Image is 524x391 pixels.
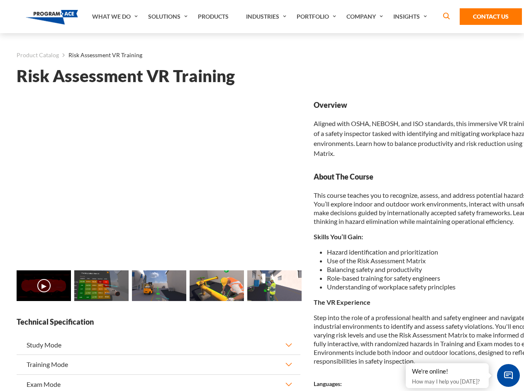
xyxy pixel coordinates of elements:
[26,10,78,24] img: Program-Ace
[497,364,520,387] span: Chat Widget
[17,335,300,355] button: Study Mode
[247,270,302,301] img: Risk Assessment VR Training - Preview 4
[132,270,186,301] img: Risk Assessment VR Training - Preview 2
[17,270,71,301] img: Risk Assessment VR Training - Video 0
[17,50,59,61] a: Product Catalog
[460,8,522,25] a: Contact Us
[190,270,244,301] img: Risk Assessment VR Training - Preview 3
[17,100,300,260] iframe: Risk Assessment VR Training - Video 0
[59,50,142,61] li: Risk Assessment VR Training
[17,317,300,327] strong: Technical Specification
[37,279,51,292] button: ▶
[412,367,483,376] div: We're online!
[17,355,300,374] button: Training Mode
[412,376,483,386] p: How may I help you [DATE]?
[314,380,342,387] strong: Languages:
[74,270,129,301] img: Risk Assessment VR Training - Preview 1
